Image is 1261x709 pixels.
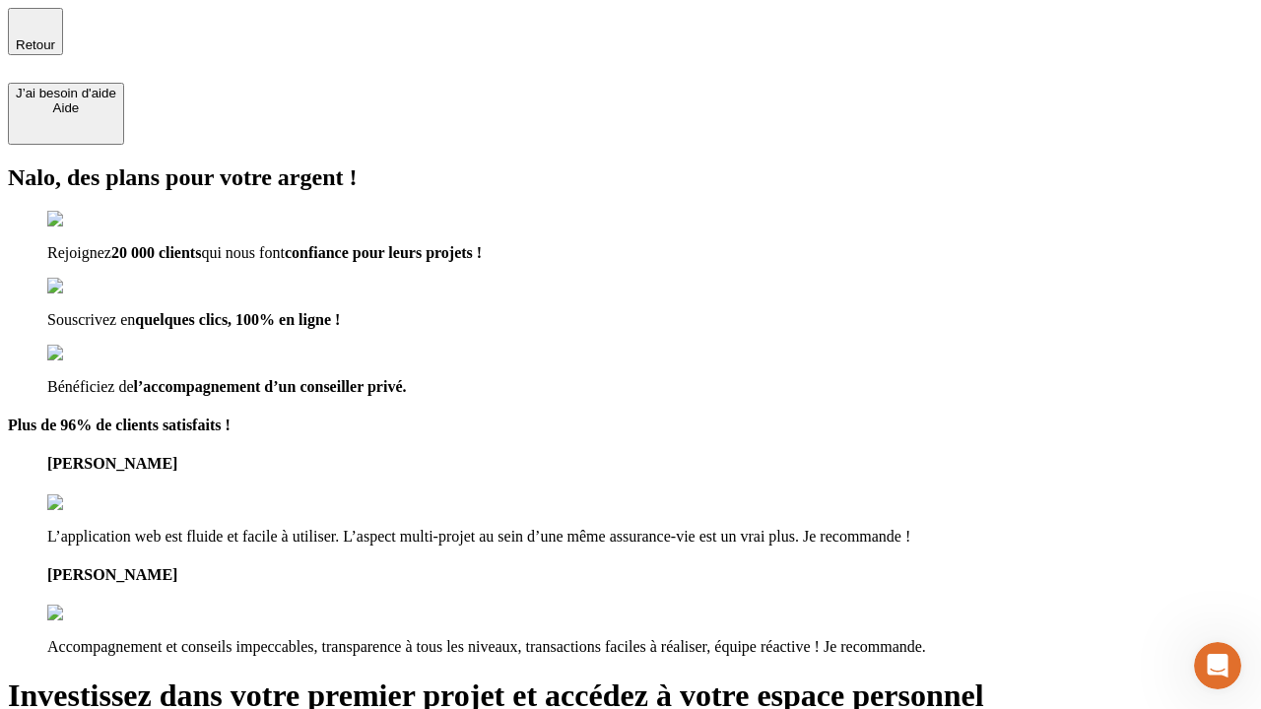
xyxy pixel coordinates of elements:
div: J’ai besoin d'aide [16,86,116,100]
img: checkmark [47,278,132,295]
span: Souscrivez en [47,311,135,328]
span: 20 000 clients [111,244,202,261]
img: checkmark [47,211,132,228]
span: qui nous font [201,244,284,261]
img: reviews stars [47,494,145,512]
iframe: Intercom live chat [1194,642,1241,689]
h4: Plus de 96% de clients satisfaits ! [8,417,1253,434]
p: Accompagnement et conseils impeccables, transparence à tous les niveaux, transactions faciles à r... [47,638,1253,656]
div: Aide [16,100,116,115]
h2: Nalo, des plans pour votre argent ! [8,164,1253,191]
h4: [PERSON_NAME] [47,566,1253,584]
span: quelques clics, 100% en ligne ! [135,311,340,328]
span: Rejoignez [47,244,111,261]
span: Bénéficiez de [47,378,134,395]
img: checkmark [47,345,132,362]
span: l’accompagnement d’un conseiller privé. [134,378,407,395]
p: L’application web est fluide et facile à utiliser. L’aspect multi-projet au sein d’une même assur... [47,528,1253,546]
span: Retour [16,37,55,52]
span: confiance pour leurs projets ! [285,244,482,261]
img: reviews stars [47,605,145,622]
button: Retour [8,8,63,55]
h4: [PERSON_NAME] [47,455,1253,473]
button: J’ai besoin d'aideAide [8,83,124,145]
